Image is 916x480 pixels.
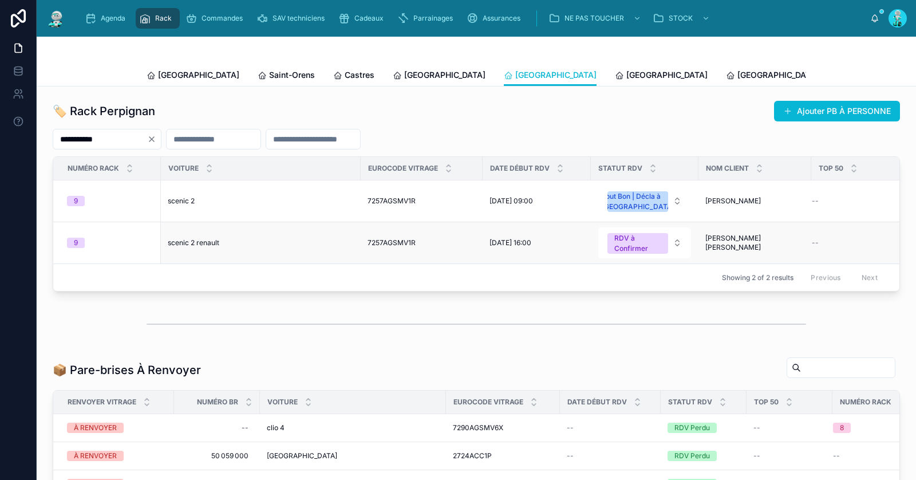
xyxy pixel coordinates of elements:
span: Statut RDV [598,164,642,173]
span: TOP 50 [819,164,843,173]
div: 9 [74,238,78,248]
div: 9 [74,196,78,206]
button: Clear [147,135,161,144]
span: Showing 2 of 2 results [722,273,793,282]
span: [GEOGRAPHIC_DATA] [404,69,485,81]
span: Voiture [267,398,298,407]
a: Saint-Orens [258,65,315,88]
span: Renvoyer Vitrage [68,398,136,407]
span: [GEOGRAPHIC_DATA] [626,69,708,81]
span: Numéro BR [197,398,238,407]
a: Cadeaux [335,8,392,29]
a: -- [567,451,654,461]
span: [DATE] 16:00 [489,238,531,247]
a: [GEOGRAPHIC_DATA] [393,65,485,88]
a: [GEOGRAPHIC_DATA] [267,451,439,461]
span: [DATE] 09:00 [489,196,533,206]
span: [GEOGRAPHIC_DATA] [515,69,597,81]
span: Castres [345,69,374,81]
span: TOP 50 [754,398,779,407]
a: 7257AGSMV1R [368,196,476,206]
span: -- [812,238,819,247]
a: [GEOGRAPHIC_DATA] [726,65,819,88]
span: [PERSON_NAME] [705,196,761,206]
a: 2724ACC1P [453,451,553,461]
button: Ajouter PB À PERSONNE [774,101,900,121]
a: RDV Perdu [668,423,740,433]
span: [GEOGRAPHIC_DATA] [267,451,337,461]
a: RDV Perdu [668,451,740,461]
span: 7257AGSMV1R [368,238,416,247]
span: Agenda [101,14,125,23]
div: À RENVOYER [74,423,117,433]
a: [GEOGRAPHIC_DATA] [147,65,239,88]
img: App logo [46,9,66,27]
span: -- [567,451,574,461]
span: scenic 2 [168,196,195,206]
a: Castres [333,65,374,88]
a: 9 [67,196,154,206]
span: Rack [155,14,172,23]
div: À RENVOYER [74,451,117,461]
a: -- [181,419,253,437]
a: [GEOGRAPHIC_DATA] [504,65,597,86]
span: -- [753,423,760,432]
a: [DATE] 09:00 [489,196,584,206]
a: [GEOGRAPHIC_DATA] [615,65,708,88]
span: Statut RDV [668,398,712,407]
a: À RENVOYER [67,451,167,461]
a: scenic 2 [168,196,354,206]
span: 7257AGSMV1R [368,196,416,206]
span: Assurances [483,14,520,23]
span: Date Début RDV [567,398,627,407]
span: 50 059 000 [185,451,248,461]
div: RDV à Confirmer [614,233,661,254]
a: -- [812,196,903,206]
span: Parrainages [413,14,453,23]
a: STOCK [649,8,716,29]
span: clio 4 [267,423,285,432]
div: RDV Perdu [674,451,710,461]
div: scrollable content [76,6,870,31]
a: Rack [136,8,180,29]
span: Commandes [202,14,243,23]
span: scenic 2 renault [168,238,219,247]
a: [DATE] 16:00 [489,238,584,247]
h1: 🏷️ Rack Perpignan [53,103,155,119]
a: clio 4 [267,423,439,432]
span: 7290AGSMV6X [453,423,503,432]
div: Tout Bon | Décla à [GEOGRAPHIC_DATA] [602,191,674,212]
button: Select Button [598,186,691,217]
span: Saint-Orens [269,69,315,81]
span: [GEOGRAPHIC_DATA] [158,69,239,81]
a: Assurances [463,8,528,29]
div: RDV Perdu [674,423,710,433]
span: Date Début RDV [490,164,550,173]
span: Nom Client [706,164,749,173]
a: 9 [67,238,154,248]
span: STOCK [669,14,693,23]
a: Select Button [598,185,692,217]
div: 8 [840,423,844,433]
span: NE PAS TOUCHER [564,14,624,23]
span: Eurocode Vitrage [453,398,523,407]
span: Eurocode Vitrage [368,164,438,173]
a: scenic 2 renault [168,238,354,247]
span: Voiture [168,164,199,173]
a: -- [567,423,654,432]
span: -- [812,196,819,206]
a: -- [812,238,903,247]
a: À RENVOYER [67,423,167,433]
a: SAV techniciens [253,8,333,29]
a: 50 059 000 [181,447,253,465]
span: -- [753,451,760,461]
div: -- [242,423,248,432]
h1: 📦 Pare-brises À Renvoyer [53,362,201,378]
a: 7257AGSMV1R [368,238,476,247]
span: [GEOGRAPHIC_DATA] [737,69,819,81]
a: Commandes [182,8,251,29]
span: -- [833,451,840,461]
a: -- [753,451,826,461]
a: [PERSON_NAME] [705,196,804,206]
span: Numéro Rack [840,398,891,407]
